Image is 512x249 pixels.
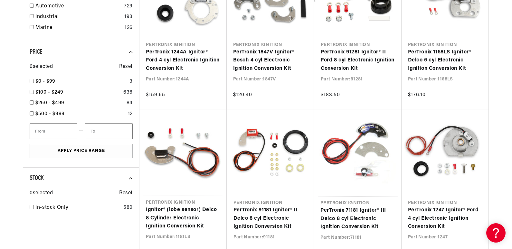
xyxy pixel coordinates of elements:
[30,175,43,181] span: Stock
[30,123,77,139] input: From
[35,13,122,21] a: Industrial
[79,127,84,135] span: —
[129,78,133,86] div: 3
[35,79,55,84] span: $0 - $99
[146,206,220,231] a: Ignitor® (lobe sensor) Delco 8 Cylinder Electronic Ignition Conversion Kit
[408,206,482,231] a: PerTronix 1247 Ignitor® Ford 4 cyl Electronic Ignition Conversion Kit
[123,204,133,212] div: 580
[85,123,133,139] input: To
[30,144,133,158] button: Apply Price Range
[30,189,53,198] span: 0 selected
[124,2,133,11] div: 729
[233,48,308,73] a: PerTronix 1847V Ignitor® Bosch 4 cyl Electronic Ignition Conversion Kit
[123,88,133,97] div: 636
[124,13,133,21] div: 193
[119,63,133,71] span: Reset
[128,110,133,118] div: 12
[125,24,133,32] div: 126
[30,49,43,55] span: Price
[321,48,395,73] a: PerTronix 91281 Ignitor® II Ford 8 cyl Electronic Ignition Conversion Kit
[320,207,395,231] a: PerTronix 71181 Ignitor® III Delco 8 cyl Electronic Ignition Conversion Kit
[408,48,482,73] a: PerTronix 1168LS Ignitor® Delco 6 cyl Electronic Ignition Conversion Kit
[127,99,133,107] div: 84
[35,24,122,32] a: Marine
[35,204,121,212] a: In-stock Only
[30,63,53,71] span: 0 selected
[233,206,308,231] a: PerTronix 91181 Ignitor® II Delco 8 cyl Electronic Ignition Conversion Kit
[35,111,65,116] span: $500 - $999
[119,189,133,198] span: Reset
[35,2,121,11] a: Automotive
[35,100,64,106] span: $250 - $499
[35,90,63,95] span: $100 - $249
[146,48,220,73] a: PerTronix 1244A Ignitor® Ford 4 cyl Electronic Ignition Conversion Kit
